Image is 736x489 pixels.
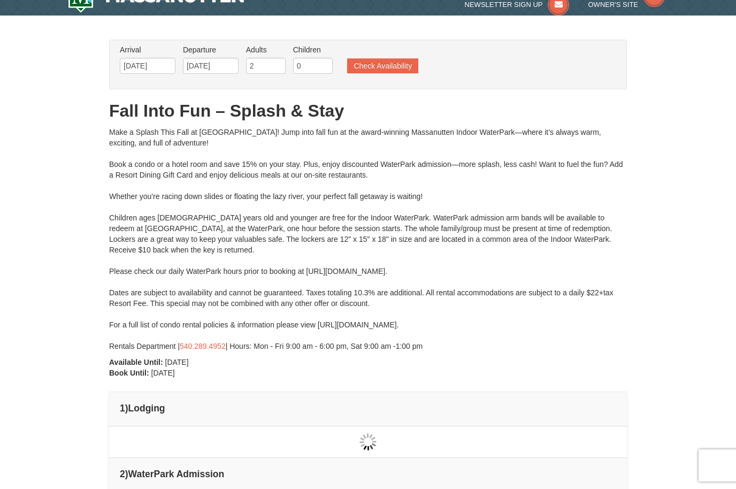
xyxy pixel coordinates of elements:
label: Arrival [120,44,175,55]
div: Make a Splash This Fall at [GEOGRAPHIC_DATA]! Jump into fall fun at the award-winning Massanutten... [109,127,627,352]
span: Owner's Site [588,1,639,9]
h1: Fall Into Fun – Splash & Stay [109,100,627,121]
span: Newsletter Sign Up [465,1,543,9]
label: Departure [183,44,239,55]
span: ) [125,403,128,414]
label: Children [293,44,333,55]
h4: 1 Lodging [120,403,616,414]
span: [DATE] [151,369,175,377]
strong: Available Until: [109,358,163,366]
img: wait gif [359,433,377,450]
a: Newsletter Sign Up [465,1,570,9]
strong: Book Until: [109,369,149,377]
button: Check Availability [347,58,418,73]
a: Owner's Site [588,1,665,9]
label: Adults [246,44,286,55]
span: [DATE] [165,358,189,366]
span: ) [125,469,128,479]
a: 540.289.4952 [180,342,226,350]
h4: 2 WaterPark Admission [120,469,616,479]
